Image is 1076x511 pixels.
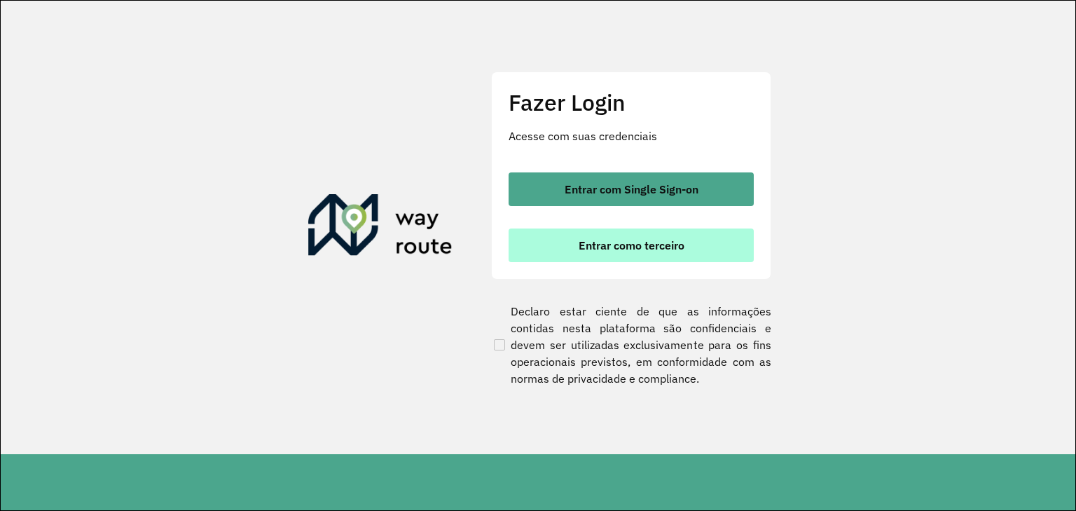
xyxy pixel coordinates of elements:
[509,172,754,206] button: button
[308,194,453,261] img: Roteirizador AmbevTech
[565,184,698,195] span: Entrar com Single Sign-on
[509,89,754,116] h2: Fazer Login
[491,303,771,387] label: Declaro estar ciente de que as informações contidas nesta plataforma são confidenciais e devem se...
[509,128,754,144] p: Acesse com suas credenciais
[579,240,684,251] span: Entrar como terceiro
[509,229,754,262] button: button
